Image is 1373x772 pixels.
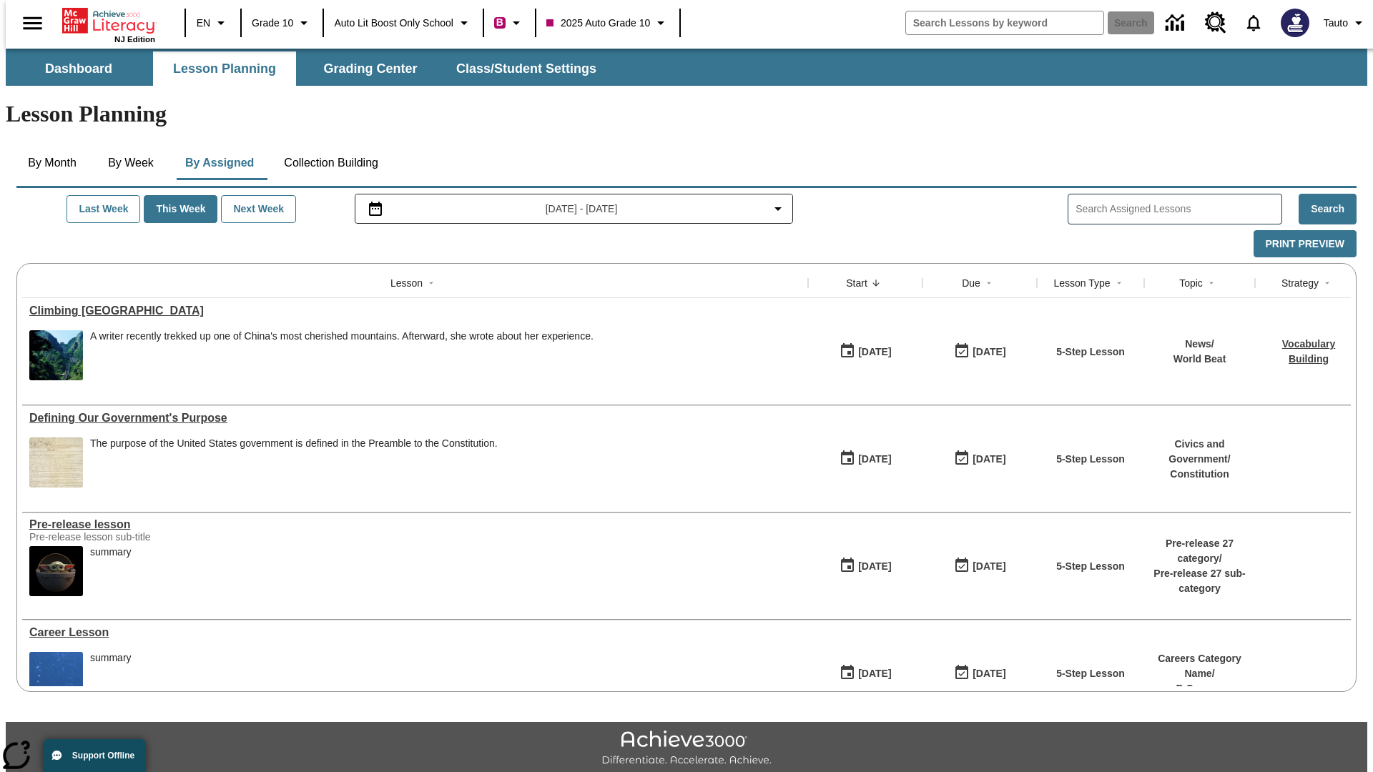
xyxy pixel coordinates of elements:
[835,338,896,365] button: 07/22/25: First time the lesson was available
[197,16,210,31] span: EN
[423,274,440,292] button: Sort
[1299,194,1357,224] button: Search
[299,51,442,86] button: Grading Center
[29,412,801,425] div: Defining Our Government's Purpose
[546,202,618,217] span: [DATE] - [DATE]
[1151,437,1248,467] p: Civics and Government /
[29,626,801,639] a: Career Lesson, Lessons
[949,445,1010,472] button: 03/31/26: Last day the lesson can be accessed
[496,14,503,31] span: B
[858,558,891,575] div: [DATE]
[90,652,132,664] div: summary
[16,146,88,180] button: By Month
[949,338,1010,365] button: 06/30/26: Last day the lesson can be accessed
[949,553,1010,580] button: 01/25/26: Last day the lesson can be accessed
[1272,4,1318,41] button: Select a new avatar
[1151,651,1248,681] p: Careers Category Name /
[29,518,801,531] a: Pre-release lesson, Lessons
[29,531,244,543] div: Pre-release lesson sub-title
[949,660,1010,687] button: 01/17/26: Last day the lesson can be accessed
[1111,274,1128,292] button: Sort
[361,200,787,217] button: Select the date range menu item
[90,652,132,702] div: summary
[973,558,1005,575] div: [DATE]
[973,665,1005,683] div: [DATE]
[390,276,423,290] div: Lesson
[90,437,498,450] div: The purpose of the United States government is defined in the Preamble to the Constitution.
[67,195,140,223] button: Last Week
[1179,276,1203,290] div: Topic
[29,437,83,488] img: This historic document written in calligraphic script on aged parchment, is the Preamble of the C...
[601,731,772,767] img: Achieve3000 Differentiate Accelerate Achieve
[29,412,801,425] a: Defining Our Government's Purpose, Lessons
[43,739,146,772] button: Support Offline
[1173,352,1226,367] p: World Beat
[272,146,390,180] button: Collection Building
[6,49,1367,86] div: SubNavbar
[867,274,885,292] button: Sort
[153,51,296,86] button: Lesson Planning
[835,445,896,472] button: 07/01/25: First time the lesson was available
[7,51,150,86] button: Dashboard
[62,5,155,44] div: Home
[29,518,801,531] div: Pre-release lesson
[1151,536,1248,566] p: Pre-release 27 category /
[1151,681,1248,696] p: B Careers
[835,553,896,580] button: 01/22/25: First time the lesson was available
[835,660,896,687] button: 01/13/25: First time the lesson was available
[190,10,236,36] button: Language: EN, Select a language
[1053,276,1110,290] div: Lesson Type
[72,751,134,761] span: Support Offline
[1281,276,1319,290] div: Strategy
[906,11,1103,34] input: search field
[1151,467,1248,482] p: Constitution
[1254,230,1357,258] button: Print Preview
[114,35,155,44] span: NJ Edition
[846,276,867,290] div: Start
[11,2,54,44] button: Open side menu
[1157,4,1196,43] a: Data Center
[29,305,801,317] a: Climbing Mount Tai, Lessons
[29,626,801,639] div: Career Lesson
[90,546,132,558] div: summary
[29,546,83,596] img: hero alt text
[541,10,675,36] button: Class: 2025 Auto Grade 10, Select your class
[90,330,594,342] div: A writer recently trekked up one of China's most cherished mountains. Afterward, she wrote about ...
[1319,274,1336,292] button: Sort
[769,200,787,217] svg: Collapse Date Range Filter
[1324,16,1348,31] span: Tauto
[858,450,891,468] div: [DATE]
[488,10,531,36] button: Boost Class color is violet red. Change class color
[29,305,801,317] div: Climbing Mount Tai
[546,16,650,31] span: 2025 Auto Grade 10
[1203,274,1220,292] button: Sort
[252,16,293,31] span: Grade 10
[328,10,478,36] button: School: Auto Lit Boost only School, Select your school
[1173,337,1226,352] p: News /
[973,450,1005,468] div: [DATE]
[1056,452,1125,467] p: 5-Step Lesson
[980,274,998,292] button: Sort
[1282,338,1335,365] a: Vocabulary Building
[858,665,891,683] div: [DATE]
[90,437,498,488] div: The purpose of the United States government is defined in the Preamble to the Constitution.
[95,146,167,180] button: By Week
[1281,9,1309,37] img: Avatar
[1196,4,1235,42] a: Resource Center, Will open in new tab
[6,51,609,86] div: SubNavbar
[1235,4,1272,41] a: Notifications
[1151,566,1248,596] p: Pre-release 27 sub-category
[334,16,453,31] span: Auto Lit Boost only School
[1318,10,1373,36] button: Profile/Settings
[90,546,132,596] div: summary
[6,101,1367,127] h1: Lesson Planning
[1056,666,1125,681] p: 5-Step Lesson
[221,195,296,223] button: Next Week
[90,330,594,380] div: A writer recently trekked up one of China's most cherished mountains. Afterward, she wrote about ...
[1056,345,1125,360] p: 5-Step Lesson
[29,330,83,380] img: 6000 stone steps to climb Mount Tai in Chinese countryside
